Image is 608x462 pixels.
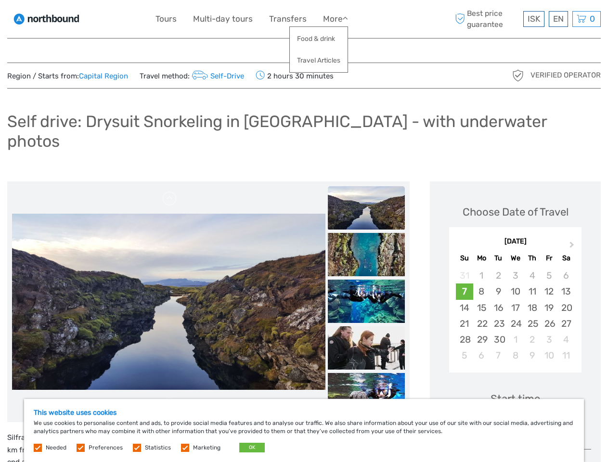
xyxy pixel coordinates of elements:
[328,186,405,230] img: e6428ff7364f49b2b2d83f874ed1737d_slider_thumbnail.jpeg
[140,69,244,82] span: Travel method:
[541,300,557,316] div: Choose Friday, September 19th, 2025
[507,316,524,332] div: Choose Wednesday, September 24th, 2025
[557,283,574,299] div: Choose Saturday, September 13th, 2025
[473,300,490,316] div: Choose Monday, September 15th, 2025
[323,12,348,26] a: More
[190,72,244,80] a: Self-Drive
[524,300,541,316] div: Choose Thursday, September 18th, 2025
[7,71,128,81] span: Region / Starts from:
[79,72,128,80] a: Capital Region
[557,347,574,363] div: Choose Saturday, October 11th, 2025
[111,15,122,26] button: Open LiveChat chat widget
[557,268,574,283] div: Not available Saturday, September 6th, 2025
[239,443,265,452] button: OK
[456,300,473,316] div: Choose Sunday, September 14th, 2025
[328,280,405,323] img: 4c3358b1f5ae4361aa93d9b8568114bc_slider_thumbnail.jpg
[507,300,524,316] div: Choose Wednesday, September 17th, 2025
[34,409,574,417] h5: This website uses cookies
[530,70,601,80] span: Verified Operator
[557,316,574,332] div: Choose Saturday, September 27th, 2025
[524,268,541,283] div: Not available Thursday, September 4th, 2025
[524,283,541,299] div: Choose Thursday, September 11th, 2025
[490,268,507,283] div: Not available Tuesday, September 2nd, 2025
[473,316,490,332] div: Choose Monday, September 22nd, 2025
[456,252,473,265] div: Su
[549,11,568,27] div: EN
[588,14,596,24] span: 0
[456,347,473,363] div: Choose Sunday, October 5th, 2025
[456,283,473,299] div: Choose Sunday, September 7th, 2025
[524,332,541,347] div: Choose Thursday, October 2nd, 2025
[473,268,490,283] div: Not available Monday, September 1st, 2025
[13,17,109,25] p: We're away right now. Please check back later!
[541,347,557,363] div: Choose Friday, October 10th, 2025
[490,252,507,265] div: Tu
[507,268,524,283] div: Not available Wednesday, September 3rd, 2025
[328,373,405,416] img: fa600b1b143b41a9a7b5cbafe2d69f30_slider_thumbnail.jpg
[12,214,325,390] img: e6428ff7364f49b2b2d83f874ed1737d_main_slider.jpeg
[557,332,574,347] div: Choose Saturday, October 4th, 2025
[541,316,557,332] div: Choose Friday, September 26th, 2025
[328,233,405,276] img: fc6845e63232431d84b9e482feac0b37_slider_thumbnail.jpeg
[541,268,557,283] div: Not available Friday, September 5th, 2025
[541,252,557,265] div: Fr
[7,7,88,31] img: 1964-acb579d8-3f93-4f23-a705-9c6da0d89603_logo_small.jpg
[193,444,220,452] label: Marketing
[541,332,557,347] div: Choose Friday, October 3rd, 2025
[193,12,253,26] a: Multi-day tours
[290,51,348,70] a: Travel Articles
[507,252,524,265] div: We
[557,252,574,265] div: Sa
[456,268,473,283] div: Not available Sunday, August 31st, 2025
[507,347,524,363] div: Choose Wednesday, October 8th, 2025
[490,332,507,347] div: Choose Tuesday, September 30th, 2025
[473,252,490,265] div: Mo
[463,205,569,219] div: Choose Date of Travel
[328,326,405,370] img: 745f775a64a442bd981ec3dbd598109b_slider_thumbnail.jpeg
[269,12,307,26] a: Transfers
[524,316,541,332] div: Choose Thursday, September 25th, 2025
[145,444,171,452] label: Statistics
[473,347,490,363] div: Choose Monday, October 6th, 2025
[473,283,490,299] div: Choose Monday, September 8th, 2025
[528,14,540,24] span: ISK
[541,283,557,299] div: Choose Friday, September 12th, 2025
[490,283,507,299] div: Choose Tuesday, September 9th, 2025
[452,268,578,363] div: month 2025-09
[490,316,507,332] div: Choose Tuesday, September 23rd, 2025
[490,300,507,316] div: Choose Tuesday, September 16th, 2025
[507,283,524,299] div: Choose Wednesday, September 10th, 2025
[449,237,582,247] div: [DATE]
[565,239,581,255] button: Next Month
[510,68,526,83] img: verified_operator_grey_128.png
[24,399,584,462] div: We use cookies to personalise content and ads, to provide social media features and to analyse ou...
[524,347,541,363] div: Choose Thursday, October 9th, 2025
[507,332,524,347] div: Choose Wednesday, October 1st, 2025
[453,8,521,29] span: Best price guarantee
[46,444,66,452] label: Needed
[89,444,123,452] label: Preferences
[290,29,348,48] a: Food & drink
[456,332,473,347] div: Choose Sunday, September 28th, 2025
[490,347,507,363] div: Choose Tuesday, October 7th, 2025
[256,69,334,82] span: 2 hours 30 minutes
[524,252,541,265] div: Th
[456,316,473,332] div: Choose Sunday, September 21st, 2025
[7,112,601,151] h1: Self drive: Drysuit Snorkeling in [GEOGRAPHIC_DATA] - with underwater photos
[491,391,540,406] div: Start time
[557,300,574,316] div: Choose Saturday, September 20th, 2025
[155,12,177,26] a: Tours
[473,332,490,347] div: Choose Monday, September 29th, 2025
